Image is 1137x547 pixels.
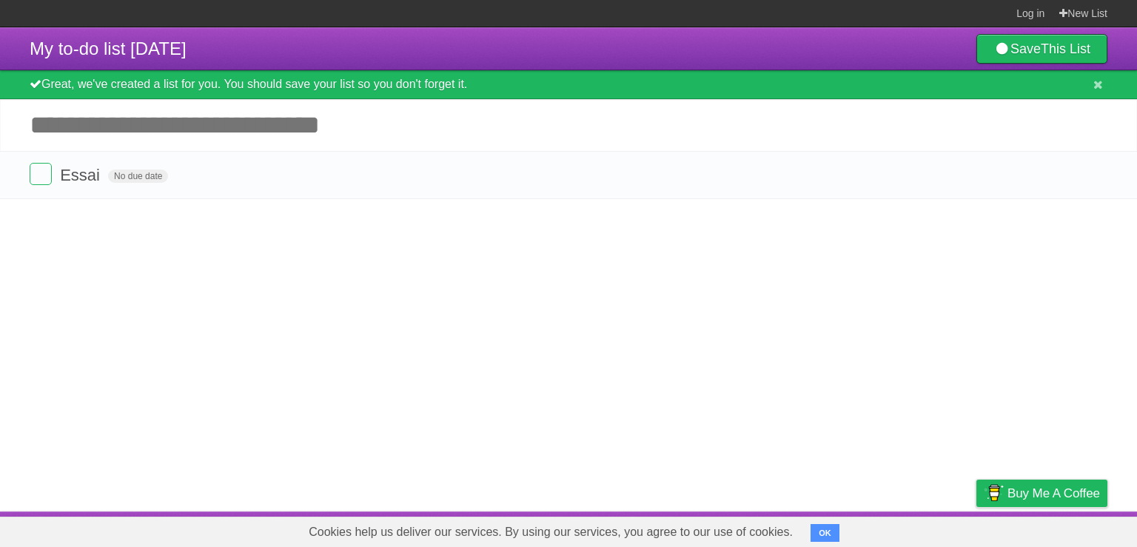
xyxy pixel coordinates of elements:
a: Suggest a feature [1014,515,1107,543]
span: No due date [108,170,168,183]
a: About [779,515,811,543]
a: Buy me a coffee [976,480,1107,507]
span: Essai [60,166,104,184]
a: SaveThis List [976,34,1107,64]
b: This List [1041,41,1090,56]
a: Terms [907,515,939,543]
a: Privacy [957,515,996,543]
span: My to-do list [DATE] [30,38,187,58]
a: Developers [828,515,888,543]
button: OK [811,524,839,542]
span: Cookies help us deliver our services. By using our services, you agree to our use of cookies. [294,517,808,547]
img: Buy me a coffee [984,480,1004,506]
span: Buy me a coffee [1007,480,1100,506]
label: Done [30,163,52,185]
